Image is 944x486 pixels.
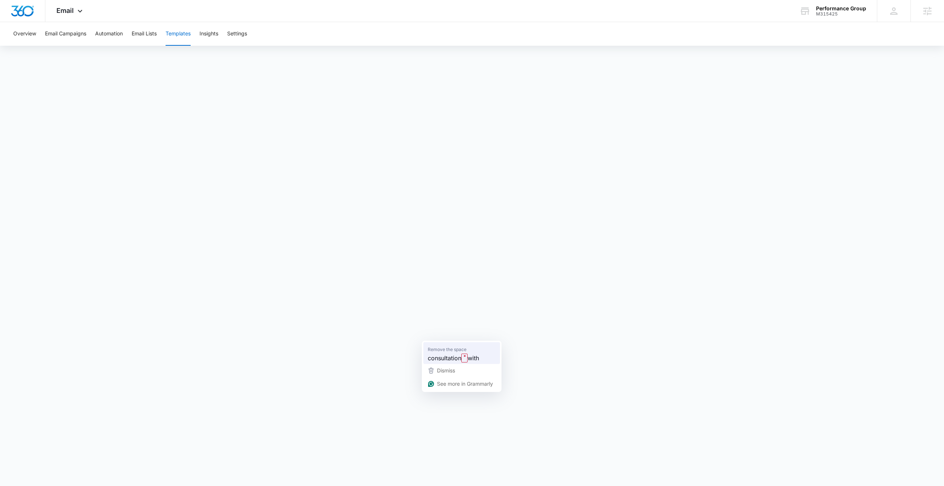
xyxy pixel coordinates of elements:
button: Templates [166,22,191,46]
span: Email [56,7,74,14]
button: Insights [199,22,218,46]
div: account id [816,11,866,17]
button: Settings [227,22,247,46]
button: Overview [13,22,36,46]
button: Email Campaigns [45,22,86,46]
div: account name [816,6,866,11]
button: Automation [95,22,123,46]
button: Email Lists [132,22,157,46]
